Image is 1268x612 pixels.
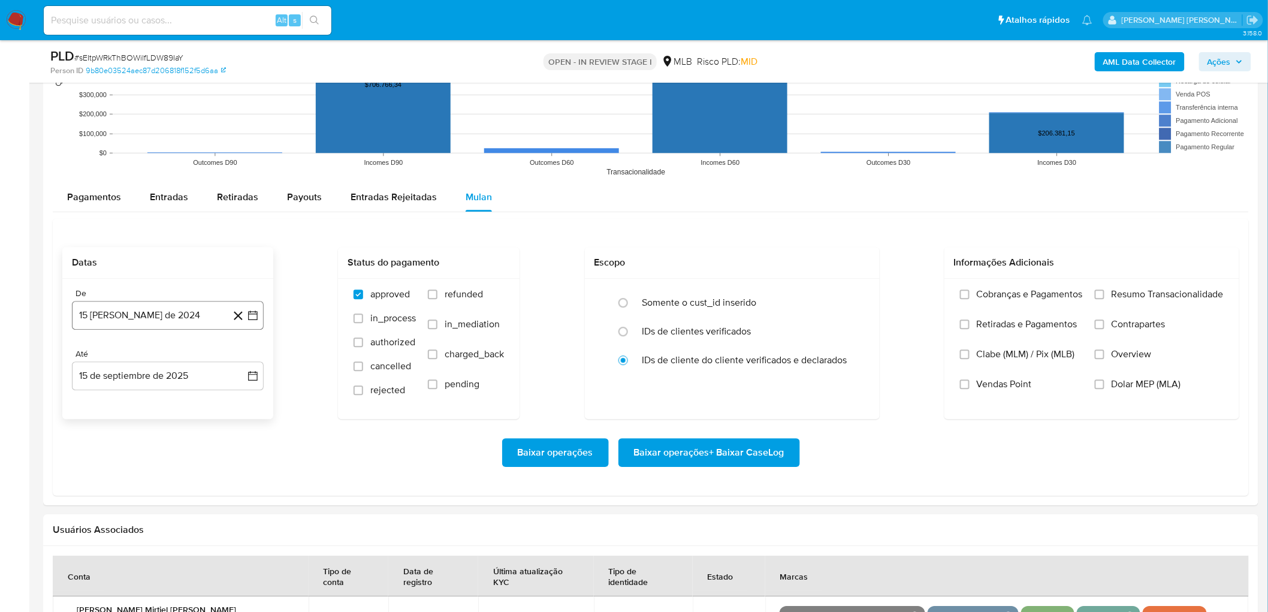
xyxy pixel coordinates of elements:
[1095,52,1185,71] button: AML Data Collector
[1199,52,1251,71] button: Ações
[50,65,83,76] b: Person ID
[697,55,757,68] span: Risco PLD:
[302,12,327,29] button: search-icon
[1207,52,1231,71] span: Ações
[277,14,286,26] span: Alt
[1082,15,1092,25] a: Notificações
[293,14,297,26] span: s
[50,46,74,65] b: PLD
[662,55,692,68] div: MLB
[1122,14,1243,26] p: leticia.siqueira@mercadolivre.com
[1103,52,1176,71] b: AML Data Collector
[86,65,226,76] a: 9b80e03524aec87d206818f152f5d6aa
[741,55,757,68] span: MID
[44,13,331,28] input: Pesquise usuários ou casos...
[1243,28,1262,38] span: 3.158.0
[53,524,1249,536] h2: Usuários Associados
[74,52,183,64] span: # sEItpWRkThBOWilfLDW89IaY
[1006,14,1070,26] span: Atalhos rápidos
[1246,14,1259,26] a: Sair
[544,53,657,70] p: OPEN - IN REVIEW STAGE I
